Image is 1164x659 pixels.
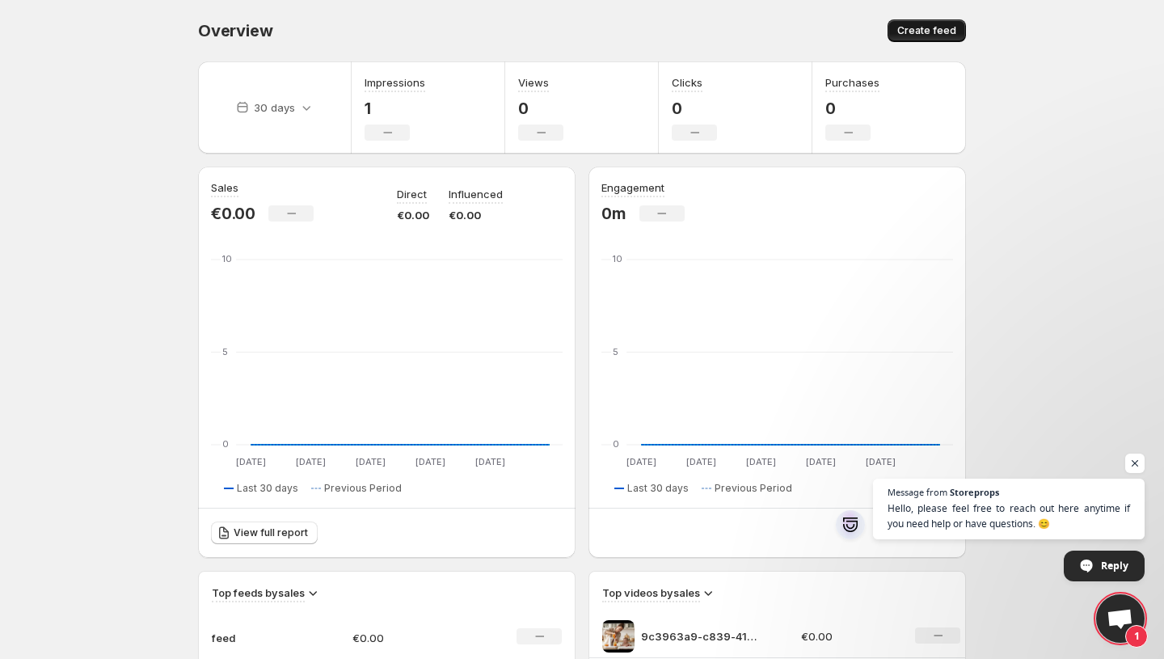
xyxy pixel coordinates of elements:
[237,482,298,495] span: Last 30 days
[365,74,425,91] h3: Impressions
[212,585,305,601] h3: Top feeds by sales
[601,204,626,223] p: 0m
[715,482,792,495] span: Previous Period
[950,488,999,496] span: Storeprops
[324,482,402,495] span: Previous Period
[449,186,503,202] p: Influenced
[686,456,716,467] text: [DATE]
[641,628,762,644] p: 9c3963a9-c839-41bf-8796-690c21bd958f
[236,456,266,467] text: [DATE]
[866,456,896,467] text: [DATE]
[888,501,1130,531] span: Hello, please feel free to reach out here anytime if you need help or have questions. 😊
[1125,625,1148,648] span: 1
[296,456,326,467] text: [DATE]
[1096,594,1145,643] div: Open chat
[211,204,255,223] p: €0.00
[602,585,700,601] h3: Top videos by sales
[198,21,272,40] span: Overview
[518,99,563,118] p: 0
[518,74,549,91] h3: Views
[475,456,505,467] text: [DATE]
[806,456,836,467] text: [DATE]
[449,207,503,223] p: €0.00
[613,438,619,450] text: 0
[211,522,318,544] a: View full report
[234,526,308,539] span: View full report
[613,346,618,357] text: 5
[601,180,664,196] h3: Engagement
[897,24,956,37] span: Create feed
[222,346,228,357] text: 5
[212,630,293,646] p: feed
[397,186,427,202] p: Direct
[888,488,947,496] span: Message from
[415,456,445,467] text: [DATE]
[1101,551,1128,580] span: Reply
[825,74,879,91] h3: Purchases
[672,74,702,91] h3: Clicks
[627,482,689,495] span: Last 30 days
[746,456,776,467] text: [DATE]
[888,19,966,42] button: Create feed
[672,99,717,118] p: 0
[254,99,295,116] p: 30 days
[602,620,635,653] img: 9c3963a9-c839-41bf-8796-690c21bd958f
[222,438,229,450] text: 0
[613,253,622,264] text: 10
[352,630,467,646] p: €0.00
[825,99,879,118] p: 0
[397,207,429,223] p: €0.00
[222,253,232,264] text: 10
[801,628,896,644] p: €0.00
[356,456,386,467] text: [DATE]
[365,99,425,118] p: 1
[626,456,656,467] text: [DATE]
[211,180,238,196] h3: Sales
